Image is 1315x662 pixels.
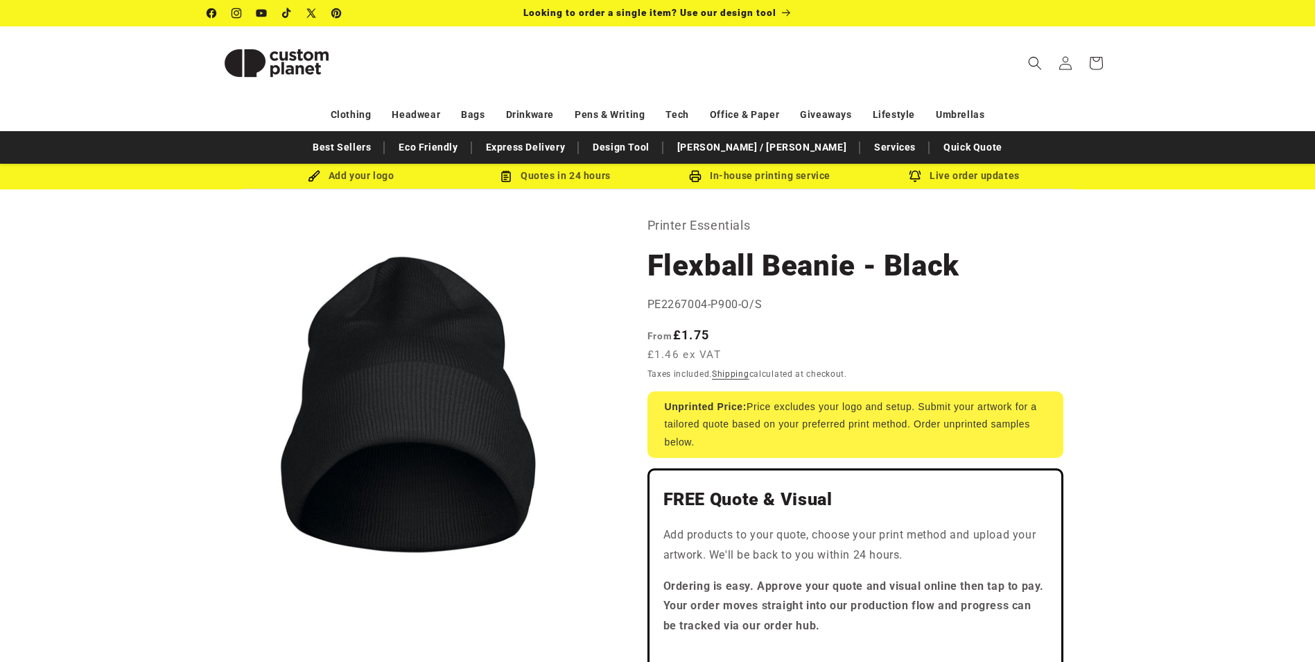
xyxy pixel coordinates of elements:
[249,167,453,185] div: Add your logo
[665,401,747,412] strong: Unprinted Price:
[862,167,1067,185] div: Live order updates
[500,170,512,183] img: Order Updates Icon
[308,170,320,183] img: Brush Icon
[663,579,1045,633] strong: Ordering is easy. Approve your quote and visual online then tap to pay. Your order moves straight...
[207,214,613,620] media-gallery: Gallery Viewer
[867,135,923,160] a: Services
[461,103,485,127] a: Bags
[202,26,351,99] a: Custom Planet
[663,647,1047,661] iframe: Customer reviews powered by Trustpilot
[647,328,710,342] strong: £1.75
[207,32,346,94] img: Custom Planet
[575,103,645,127] a: Pens & Writing
[710,103,779,127] a: Office & Paper
[1020,48,1050,78] summary: Search
[647,247,1063,285] h1: Flexball Beanie - Black
[306,135,378,160] a: Best Sellers
[647,298,763,311] span: PE2267004-P900-O/S
[909,170,921,183] img: Order updates
[658,167,862,185] div: In-house printing service
[647,367,1063,381] div: Taxes included. calculated at checkout.
[665,103,688,127] a: Tech
[937,135,1009,160] a: Quick Quote
[873,103,915,127] a: Lifestyle
[670,135,853,160] a: [PERSON_NAME] / [PERSON_NAME]
[647,347,722,363] span: £1.46 ex VAT
[453,167,658,185] div: Quotes in 24 hours
[647,330,673,341] span: From
[647,214,1063,237] p: Printer Essentials
[663,525,1047,566] p: Add products to your quote, choose your print method and upload your artwork. We'll be back to yo...
[586,135,656,160] a: Design Tool
[647,391,1063,458] div: Price excludes your logo and setup. Submit your artwork for a tailored quote based on your prefer...
[392,135,464,160] a: Eco Friendly
[506,103,554,127] a: Drinkware
[936,103,984,127] a: Umbrellas
[663,489,1047,511] h2: FREE Quote & Visual
[523,7,776,18] span: Looking to order a single item? Use our design tool
[800,103,851,127] a: Giveaways
[331,103,372,127] a: Clothing
[712,369,749,379] a: Shipping
[689,170,702,183] img: In-house printing
[392,103,440,127] a: Headwear
[479,135,573,160] a: Express Delivery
